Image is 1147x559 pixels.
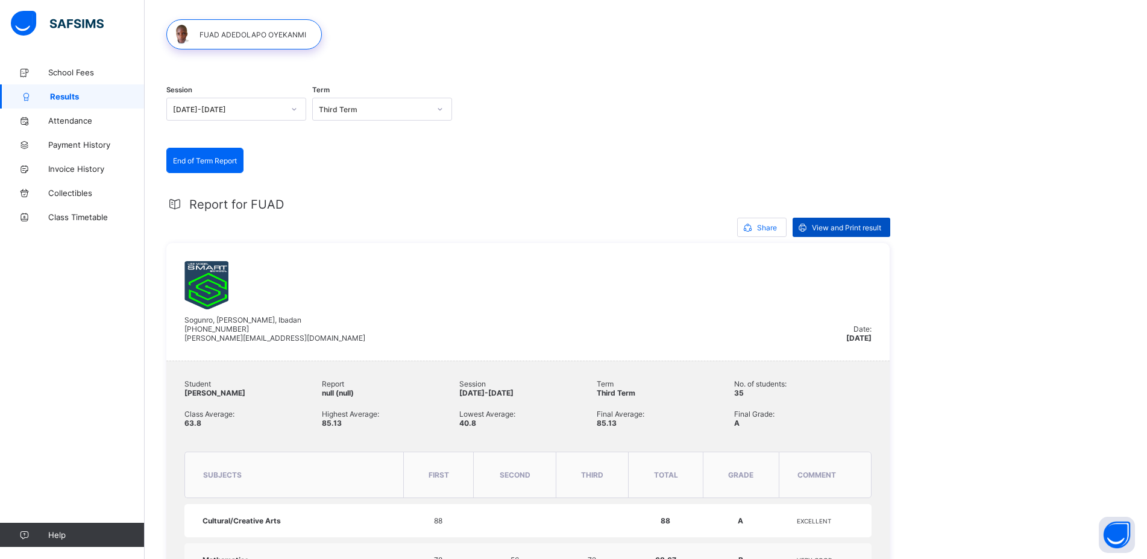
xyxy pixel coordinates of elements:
[654,470,678,479] span: total
[173,105,284,114] div: [DATE]-[DATE]
[738,516,743,525] span: A
[48,188,145,198] span: Collectibles
[812,223,881,232] span: View and Print result
[734,388,744,397] span: 35
[322,409,459,418] span: Highest Average:
[173,156,237,165] span: End of Term Report
[429,470,449,479] span: FIRST
[48,164,145,174] span: Invoice History
[597,418,617,428] span: 85.13
[166,86,192,94] span: Session
[434,516,442,525] span: 88
[322,418,342,428] span: 85.13
[50,92,145,101] span: Results
[203,516,281,525] span: Cultural/Creative Arts
[728,470,753,479] span: grade
[797,517,831,525] span: EXCELLENT
[459,379,597,388] span: Session
[459,418,476,428] span: 40.8
[184,409,322,418] span: Class Average:
[48,140,145,150] span: Payment History
[597,409,734,418] span: Final Average:
[597,388,635,397] span: Third Term
[48,212,145,222] span: Class Timetable
[846,333,872,343] span: [DATE]
[203,470,242,479] span: subjects
[11,11,104,36] img: safsims
[459,409,597,418] span: Lowest Average:
[48,116,145,125] span: Attendance
[757,223,777,232] span: Share
[597,379,734,388] span: Term
[312,86,330,94] span: Term
[48,530,144,540] span: Help
[322,379,459,388] span: Report
[500,470,530,479] span: SECOND
[797,470,836,479] span: comment
[189,197,284,212] span: Report for FUAD
[184,315,365,343] span: Sogunro, [PERSON_NAME], Ibadan [PHONE_NUMBER] [PERSON_NAME][EMAIL_ADDRESS][DOMAIN_NAME]
[459,388,514,397] span: [DATE]-[DATE]
[184,418,201,428] span: 63.8
[184,261,228,309] img: umssoyo.png
[184,388,245,397] span: [PERSON_NAME]
[734,379,872,388] span: No. of students:
[1099,517,1135,553] button: Open asap
[48,68,145,77] span: School Fees
[661,516,670,525] span: 88
[184,379,322,388] span: Student
[581,470,603,479] span: THIRD
[853,324,872,333] span: Date:
[319,105,430,114] div: Third Term
[322,388,354,397] span: null (null)
[734,409,872,418] span: Final Grade:
[734,418,740,428] span: A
